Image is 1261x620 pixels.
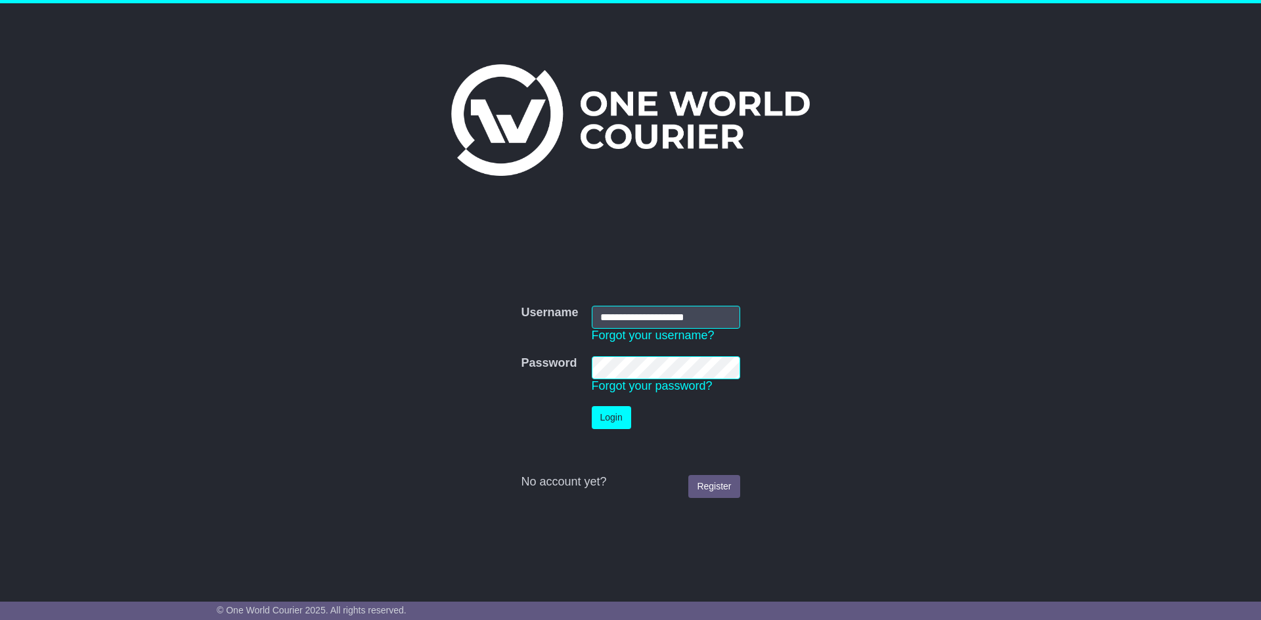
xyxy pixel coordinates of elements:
button: Login [592,406,631,429]
a: Forgot your password? [592,379,713,392]
label: Password [521,356,577,371]
img: One World [451,64,810,176]
a: Forgot your username? [592,329,715,342]
label: Username [521,306,578,320]
div: No account yet? [521,475,740,489]
a: Register [688,475,740,498]
span: © One World Courier 2025. All rights reserved. [217,605,407,615]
